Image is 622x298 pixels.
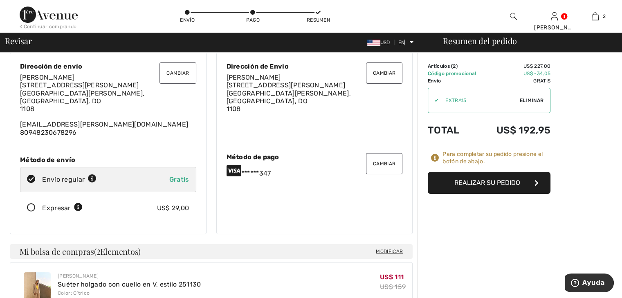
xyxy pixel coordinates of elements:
font: 80948230678296 [20,129,76,136]
font: Artículos ( [428,63,453,69]
img: buscar en el sitio web [510,11,517,21]
font: EN [398,40,405,45]
font: Dirección de envío [20,62,82,70]
iframe: Abre un widget donde puedes encontrar más información. [565,274,614,294]
font: Modificar [376,249,403,254]
font: ✔ [435,98,439,103]
font: Eliminar [520,98,543,103]
font: 1108 [20,105,34,113]
img: dólar estadounidense [367,40,380,46]
font: ( [94,246,97,257]
font: 2 [453,63,456,69]
a: Suéter holgado con cuello en V, estilo 251130 [58,280,201,288]
font: Para completar su pedido presione el botón de abajo. [442,151,543,165]
font: Expresar [42,204,70,212]
font: US$ 159 [380,283,406,291]
font: Resumen [307,17,330,23]
button: Cambiar [159,62,196,84]
font: Envío [428,78,441,84]
font: 1108 [227,105,241,113]
font: Revisar [5,35,31,46]
font: [PERSON_NAME] [534,24,582,31]
button: Cambiar [366,153,402,174]
font: 2 [603,13,606,19]
font: ) [456,63,458,69]
font: [GEOGRAPHIC_DATA][PERSON_NAME], [GEOGRAPHIC_DATA], DO [20,89,144,105]
font: US$ 29,00 [157,204,189,212]
img: Mi información [551,11,558,21]
font: < Continuar comprando [20,24,76,29]
font: Envío regular [42,176,85,183]
font: Dirección de Envio [227,62,289,70]
font: [PERSON_NAME] [58,273,99,279]
font: Realizar su pedido [454,179,520,187]
font: Gratis [169,176,189,183]
font: US$ 227,00 [523,63,550,69]
font: US$ 111 [380,273,404,281]
font: Método de pago [227,153,279,161]
font: Gratis [533,78,550,84]
font: [EMAIL_ADDRESS][PERSON_NAME][DOMAIN_NAME] [20,120,188,128]
img: Avenida 1ère [20,7,78,23]
font: [PERSON_NAME] [227,73,281,81]
font: US$ 192,95 [496,125,550,136]
font: USD [380,40,390,45]
a: 2 [575,11,615,21]
font: 2 [97,243,101,258]
font: Elementos) [100,246,141,257]
font: Envío [180,17,195,23]
font: [PERSON_NAME] [20,73,74,81]
a: Iniciar sesión [551,12,558,20]
font: Total [428,125,460,136]
font: [STREET_ADDRESS][PERSON_NAME] [227,81,346,89]
font: Cambiar [373,70,395,76]
font: Método de envío [20,156,76,164]
font: Cambiar [373,161,395,167]
button: Realizar su pedido [428,172,550,194]
font: [STREET_ADDRESS][PERSON_NAME] [20,81,139,89]
input: Código promocional [439,88,519,113]
font: Mi bolsa de compras [20,246,94,257]
font: Pago [246,17,260,23]
font: US$ -34,05 [523,71,550,76]
font: Resumen del pedido [443,35,517,46]
font: [GEOGRAPHIC_DATA][PERSON_NAME], [GEOGRAPHIC_DATA], DO [227,89,351,105]
font: Cambiar [166,70,189,76]
font: Color: Cítrico [58,290,90,296]
font: Código promocional [428,71,476,76]
button: Cambiar [366,62,402,84]
img: Mi bolso [592,11,599,21]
